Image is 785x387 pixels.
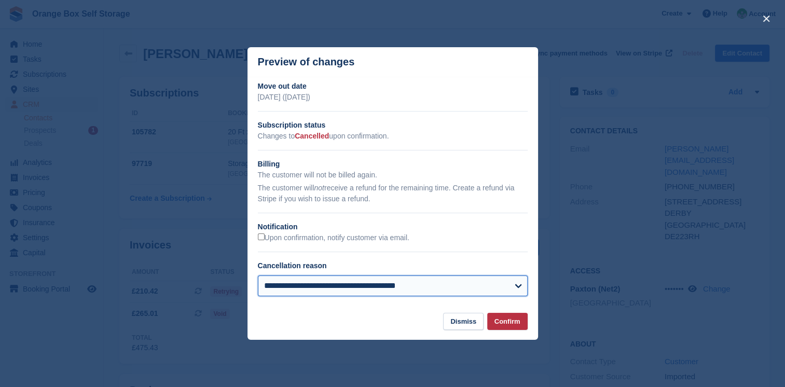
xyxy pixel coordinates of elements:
[258,222,528,232] h2: Notification
[258,233,265,240] input: Upon confirmation, notify customer via email.
[258,170,528,181] p: The customer will not be billed again.
[295,132,329,140] span: Cancelled
[487,313,528,330] button: Confirm
[258,120,528,131] h2: Subscription status
[314,184,324,192] em: not
[258,81,528,92] h2: Move out date
[258,56,355,68] p: Preview of changes
[258,261,327,270] label: Cancellation reason
[258,159,528,170] h2: Billing
[258,92,528,103] p: [DATE] ([DATE])
[258,131,528,142] p: Changes to upon confirmation.
[758,10,775,27] button: close
[443,313,484,330] button: Dismiss
[258,183,528,204] p: The customer will receive a refund for the remaining time. Create a refund via Stripe if you wish...
[258,233,409,243] label: Upon confirmation, notify customer via email.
